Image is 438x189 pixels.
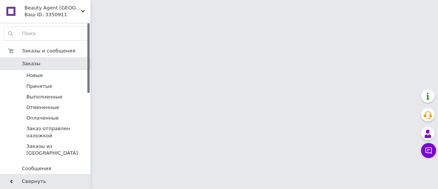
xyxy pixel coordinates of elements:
[421,143,436,158] button: Чат с покупателем
[26,115,59,121] span: Оплаченные
[26,83,52,90] span: Принятые
[22,48,75,54] span: Заказы и сообщения
[26,125,88,139] span: Заказ отправлен наложкой
[24,5,81,11] span: Beauty Agent Odessa
[26,94,63,100] span: Выполненные
[4,27,88,40] input: Поиск
[26,72,43,79] span: Новые
[22,165,51,172] span: Сообщения
[24,11,90,18] div: Ваш ID: 3350911
[22,60,40,67] span: Заказы
[26,143,88,157] span: Заказы из [GEOGRAPHIC_DATA]
[26,104,59,111] span: Отмененные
